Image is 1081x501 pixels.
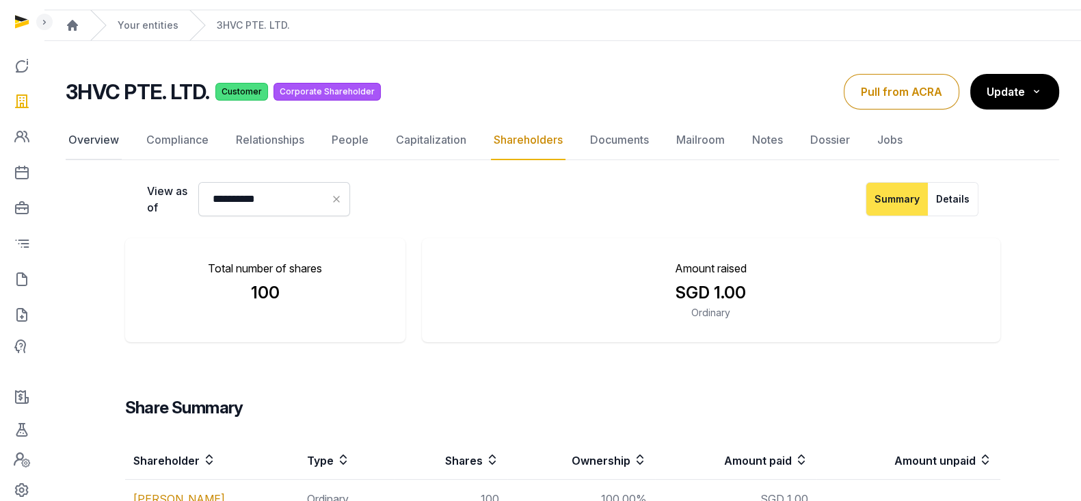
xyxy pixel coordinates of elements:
[147,183,187,216] label: View as of
[808,120,853,160] a: Dossier
[928,182,978,216] button: Details
[749,120,786,160] a: Notes
[66,79,210,104] h2: 3HVC PTE. LTD.
[233,120,307,160] a: Relationships
[147,282,384,304] div: 100
[866,182,929,216] button: Summary
[970,74,1059,110] button: Update
[198,182,350,216] input: Datepicker input
[444,260,978,277] p: Amount raised
[491,120,565,160] a: Shareholders
[125,441,299,480] th: Shareholder
[507,441,654,480] th: Ownership
[329,120,371,160] a: People
[44,10,1081,41] nav: Breadcrumb
[125,397,1000,419] h3: Share Summary
[66,120,122,160] a: Overview
[691,307,730,318] span: Ordinary
[844,74,959,110] button: Pull from ACRA
[118,18,178,32] a: Your entities
[66,120,1059,160] nav: Tabs
[587,120,652,160] a: Documents
[676,283,746,303] span: SGD 1.00
[987,85,1025,99] span: Update
[217,18,290,32] a: 3HVC PTE. LTD.
[393,120,469,160] a: Capitalization
[394,441,507,480] th: Shares
[273,83,381,101] span: Corporate Shareholder
[673,120,728,160] a: Mailroom
[299,441,395,480] th: Type
[816,441,1000,480] th: Amount unpaid
[215,83,268,101] span: Customer
[144,120,211,160] a: Compliance
[655,441,816,480] th: Amount paid
[875,120,905,160] a: Jobs
[147,260,384,277] p: Total number of shares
